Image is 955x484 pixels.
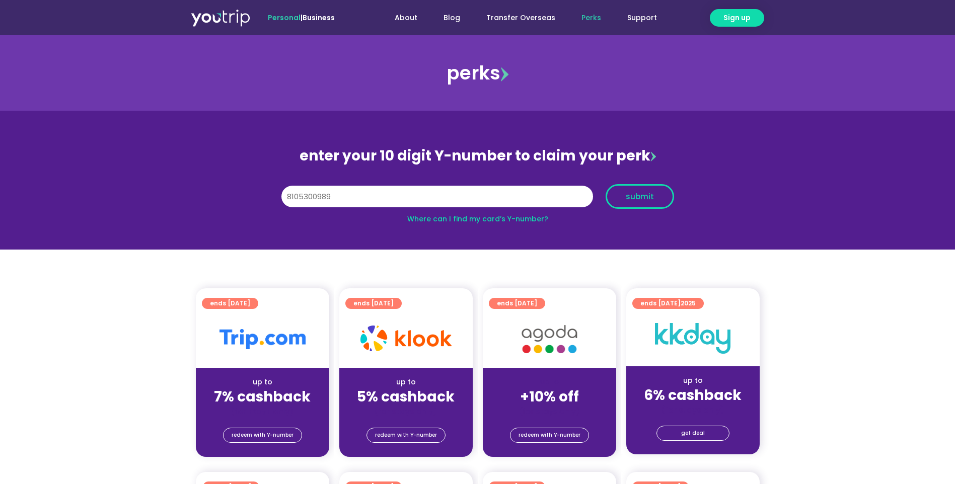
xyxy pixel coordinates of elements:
[681,299,696,307] span: 2025
[632,298,704,309] a: ends [DATE]2025
[223,428,302,443] a: redeem with Y-number
[540,377,559,387] span: up to
[606,184,674,209] button: submit
[276,143,679,169] div: enter your 10 digit Y-number to claim your perk
[268,13,301,23] span: Personal
[510,428,589,443] a: redeem with Y-number
[353,298,394,309] span: ends [DATE]
[347,406,465,417] div: (for stays only)
[375,428,437,442] span: redeem with Y-number
[634,375,752,386] div: up to
[214,387,311,407] strong: 7% cashback
[362,9,670,27] nav: Menu
[626,193,654,200] span: submit
[303,13,335,23] a: Business
[710,9,764,27] a: Sign up
[430,9,473,27] a: Blog
[281,186,593,208] input: 10 digit Y-number (e.g. 8123456789)
[681,426,705,440] span: get deal
[210,298,250,309] span: ends [DATE]
[204,377,321,387] div: up to
[347,377,465,387] div: up to
[489,298,545,309] a: ends [DATE]
[345,298,402,309] a: ends [DATE]
[656,426,729,441] a: get deal
[497,298,537,309] span: ends [DATE]
[723,13,751,23] span: Sign up
[366,428,446,443] a: redeem with Y-number
[204,406,321,417] div: (for stays only)
[519,428,580,442] span: redeem with Y-number
[268,13,335,23] span: |
[232,428,293,442] span: redeem with Y-number
[520,387,579,407] strong: +10% off
[640,298,696,309] span: ends [DATE]
[634,405,752,415] div: (for stays only)
[357,387,455,407] strong: 5% cashback
[382,9,430,27] a: About
[568,9,614,27] a: Perks
[281,184,674,216] form: Y Number
[614,9,670,27] a: Support
[407,214,548,224] a: Where can I find my card’s Y-number?
[491,406,608,417] div: (for stays only)
[202,298,258,309] a: ends [DATE]
[644,385,742,405] strong: 6% cashback
[473,9,568,27] a: Transfer Overseas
